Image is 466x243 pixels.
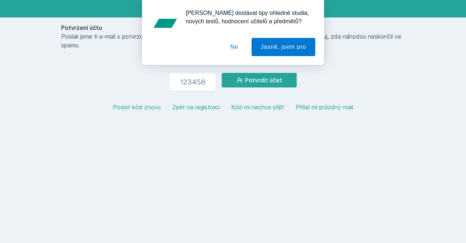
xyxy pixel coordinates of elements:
[172,103,220,111] button: Zpět na registraci
[169,73,216,91] input: 123456
[296,103,353,111] button: Přišel mi prázdný mail
[151,9,180,38] img: notification icon
[231,103,284,111] button: Kód mi nechce přijít
[222,73,297,87] button: Potvrdit účet
[252,38,315,56] button: Jasně, jsem pro
[180,9,315,26] div: [PERSON_NAME] dostávat tipy ohledně studia, nových testů, hodnocení učitelů a předmětů?
[113,103,161,111] button: Poslat kód znovu
[221,38,248,56] button: Ne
